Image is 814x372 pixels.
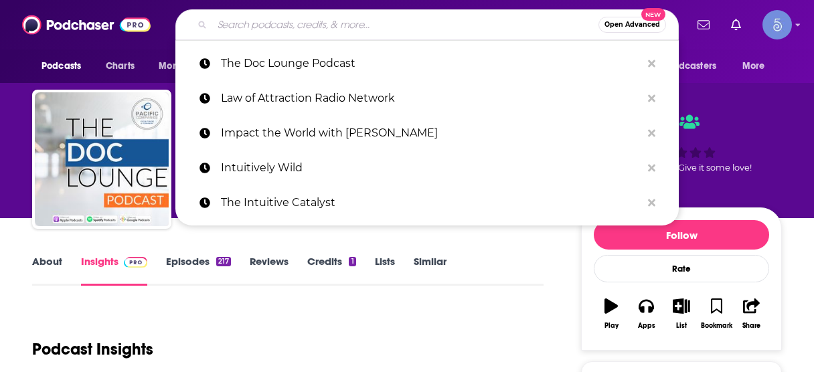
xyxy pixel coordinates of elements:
[32,255,62,286] a: About
[581,102,782,185] div: Good podcast? Give it some love!
[212,14,598,35] input: Search podcasts, credits, & more...
[762,10,792,39] span: Logged in as Spiral5-G1
[762,10,792,39] img: User Profile
[159,57,206,76] span: Monitoring
[221,81,641,116] p: Law of Attraction Radio Network
[742,322,760,330] div: Share
[598,17,666,33] button: Open AdvancedNew
[106,57,135,76] span: Charts
[175,46,679,81] a: The Doc Lounge Podcast
[175,151,679,185] a: Intuitively Wild
[32,339,153,359] h1: Podcast Insights
[97,54,143,79] a: Charts
[32,54,98,79] button: open menu
[604,21,660,28] span: Open Advanced
[349,257,355,266] div: 1
[604,322,619,330] div: Play
[221,116,641,151] p: Impact the World with Lee Harris
[216,257,231,266] div: 217
[742,57,765,76] span: More
[699,290,734,338] button: Bookmark
[762,10,792,39] button: Show profile menu
[594,290,629,338] button: Play
[726,13,746,36] a: Show notifications dropdown
[664,290,699,338] button: List
[594,255,769,282] div: Rate
[42,57,81,76] span: Podcasts
[221,185,641,220] p: The Intuitive Catalyst
[652,57,716,76] span: For Podcasters
[638,322,655,330] div: Apps
[175,81,679,116] a: Law of Attraction Radio Network
[734,290,769,338] button: Share
[221,151,641,185] p: Intuitively Wild
[81,255,147,286] a: InsightsPodchaser Pro
[124,257,147,268] img: Podchaser Pro
[175,185,679,220] a: The Intuitive Catalyst
[733,54,782,79] button: open menu
[35,92,169,226] img: The Doc Lounge Podcast
[250,255,289,286] a: Reviews
[149,54,224,79] button: open menu
[629,290,663,338] button: Apps
[22,12,151,37] img: Podchaser - Follow, Share and Rate Podcasts
[414,255,446,286] a: Similar
[643,54,736,79] button: open menu
[175,116,679,151] a: Impact the World with [PERSON_NAME]
[375,255,395,286] a: Lists
[594,220,769,250] button: Follow
[175,9,679,40] div: Search podcasts, credits, & more...
[701,322,732,330] div: Bookmark
[641,8,665,21] span: New
[221,46,641,81] p: The Doc Lounge Podcast
[307,255,355,286] a: Credits1
[676,322,687,330] div: List
[166,255,231,286] a: Episodes217
[692,13,715,36] a: Show notifications dropdown
[611,163,752,173] span: Good podcast? Give it some love!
